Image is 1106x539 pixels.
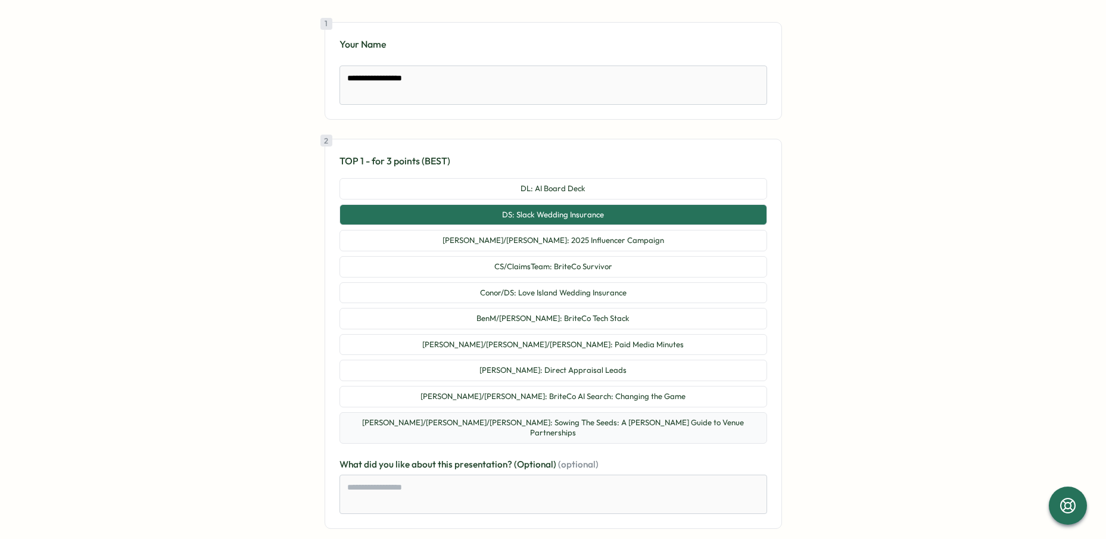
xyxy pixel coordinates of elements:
button: CS/ClaimsTeam: BriteCo Survivor [339,256,767,278]
button: [PERSON_NAME]/[PERSON_NAME]/[PERSON_NAME]: Paid Media Minutes [339,334,767,356]
button: DS: Slack Wedding Insurance [339,204,767,226]
div: 1 [320,18,332,30]
span: did [364,459,379,470]
button: [PERSON_NAME]: Direct Appraisal Leads [339,360,767,381]
div: 2 [320,135,332,147]
span: like [395,459,412,470]
button: BenM/[PERSON_NAME]: BriteCo Tech Stack [339,308,767,329]
button: DL: AI Board Deck [339,178,767,200]
span: What [339,459,364,470]
span: about [412,459,438,470]
span: this [438,459,454,470]
span: you [379,459,395,470]
p: Your Name [339,37,767,52]
button: [PERSON_NAME]/[PERSON_NAME]: BriteCo AI Search: Changing the Game [339,386,767,407]
span: presentation? [454,459,514,470]
p: TOP 1 - for 3 points (BEST) [339,154,767,169]
span: (Optional) [514,459,558,470]
button: [PERSON_NAME]/[PERSON_NAME]/[PERSON_NAME]: Sowing The Seeds: A [PERSON_NAME] Guide to Venue Partn... [339,412,767,444]
span: (optional) [558,459,599,470]
button: Conor/DS: Love Island Wedding Insurance [339,282,767,304]
button: [PERSON_NAME]/[PERSON_NAME]: 2025 Influencer Campaign [339,230,767,251]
